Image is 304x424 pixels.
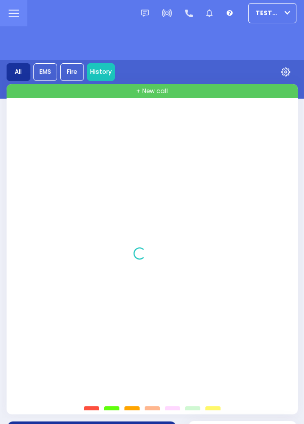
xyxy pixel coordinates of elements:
[141,10,149,17] img: message.svg
[60,63,84,81] div: Fire
[87,63,115,81] a: History
[248,3,296,23] button: TestUser1
[255,9,281,18] span: TestUser1
[136,87,168,96] span: + New call
[33,63,57,81] div: EMS
[7,63,30,81] div: All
